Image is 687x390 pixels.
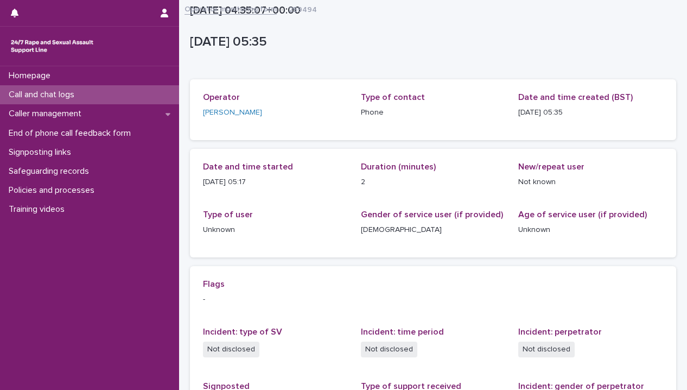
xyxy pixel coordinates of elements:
p: End of phone call feedback form [4,128,139,139]
span: Incident: time period [361,328,444,336]
p: [DATE] 05:35 [190,34,672,50]
span: Type of contact [361,93,425,102]
span: Age of service user (if provided) [518,210,647,219]
span: Not disclosed [361,342,417,357]
span: Gender of service user (if provided) [361,210,503,219]
p: [DATE] 05:35 [518,107,663,118]
p: - [203,294,663,305]
img: rhQMoQhaT3yELyF149Cw [9,35,96,57]
span: Date and time created (BST) [518,93,633,102]
p: Not known [518,177,663,188]
p: Call and chat logs [4,90,83,100]
a: [PERSON_NAME] [203,107,262,118]
span: Date and time started [203,162,293,171]
span: Not disclosed [203,342,259,357]
p: Unknown [518,224,663,236]
p: Policies and processes [4,185,103,196]
p: [DATE] 05:17 [203,177,348,188]
span: Not disclosed [518,342,575,357]
p: 259494 [289,3,317,15]
p: 2 [361,177,506,188]
span: Incident: perpetrator [518,328,602,336]
span: New/repeat user [518,162,584,171]
p: Safeguarding records [4,166,98,177]
span: Flags [203,280,225,288]
p: Phone [361,107,506,118]
p: Training videos [4,204,73,215]
p: Homepage [4,71,59,81]
span: Incident: type of SV [203,328,282,336]
p: Signposting links [4,147,80,158]
span: Type of user [203,210,253,219]
p: [DEMOGRAPHIC_DATA] [361,224,506,236]
p: Caller management [4,109,90,119]
span: Duration (minutes) [361,162,436,171]
a: Operator monitoring form [185,2,277,15]
span: Operator [203,93,240,102]
p: Unknown [203,224,348,236]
